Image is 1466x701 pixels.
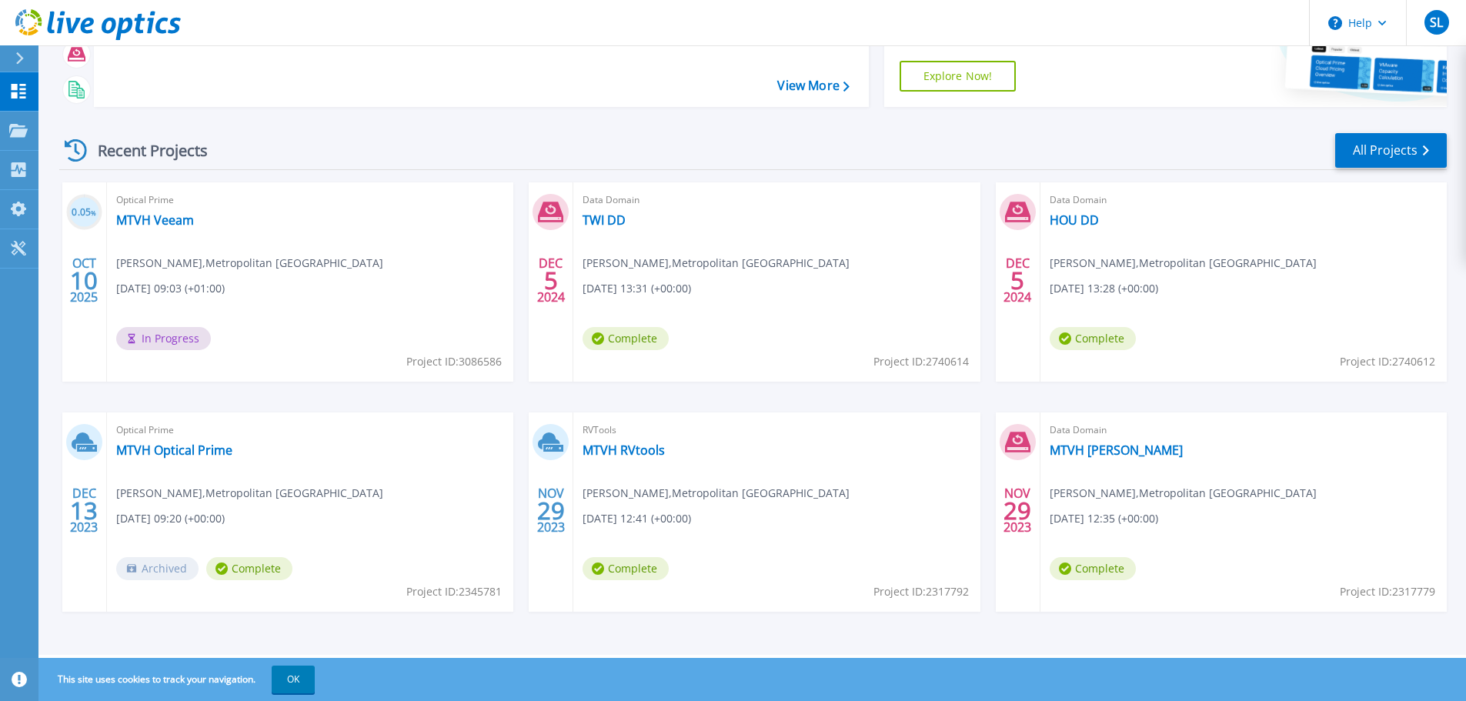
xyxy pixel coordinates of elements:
div: DEC 2024 [536,252,566,309]
h3: 0.05 [66,204,102,222]
span: Data Domain [583,192,970,209]
button: OK [272,666,315,693]
span: 5 [1010,274,1024,287]
span: Complete [583,327,669,350]
span: Optical Prime [116,422,504,439]
a: MTVH Veeam [116,212,194,228]
span: Complete [1050,557,1136,580]
span: 29 [537,504,565,517]
span: 5 [544,274,558,287]
span: [DATE] 12:35 (+00:00) [1050,510,1158,527]
span: SL [1430,16,1443,28]
span: Project ID: 2317792 [873,583,969,600]
span: [DATE] 13:31 (+00:00) [583,280,691,297]
a: View More [777,78,849,93]
div: NOV 2023 [1003,482,1032,539]
span: 29 [1003,504,1031,517]
span: [PERSON_NAME] , Metropolitan [GEOGRAPHIC_DATA] [116,255,383,272]
div: DEC 2023 [69,482,99,539]
span: Data Domain [1050,422,1438,439]
a: MTVH [PERSON_NAME] [1050,442,1183,458]
span: [PERSON_NAME] , Metropolitan [GEOGRAPHIC_DATA] [1050,255,1317,272]
div: OCT 2025 [69,252,99,309]
span: [DATE] 12:41 (+00:00) [583,510,691,527]
div: DEC 2024 [1003,252,1032,309]
span: This site uses cookies to track your navigation. [42,666,315,693]
span: Project ID: 2317779 [1340,583,1435,600]
span: Complete [206,557,292,580]
a: TWI DD [583,212,626,228]
span: [PERSON_NAME] , Metropolitan [GEOGRAPHIC_DATA] [583,255,850,272]
span: Project ID: 2740614 [873,353,969,370]
div: NOV 2023 [536,482,566,539]
a: Explore Now! [900,61,1017,92]
span: [DATE] 09:03 (+01:00) [116,280,225,297]
span: 13 [70,504,98,517]
span: Project ID: 3086586 [406,353,502,370]
a: HOU DD [1050,212,1099,228]
span: [PERSON_NAME] , Metropolitan [GEOGRAPHIC_DATA] [583,485,850,502]
a: MTVH RVtools [583,442,665,458]
span: % [91,209,96,217]
span: [PERSON_NAME] , Metropolitan [GEOGRAPHIC_DATA] [116,485,383,502]
span: Optical Prime [116,192,504,209]
span: Project ID: 2740612 [1340,353,1435,370]
span: [PERSON_NAME] , Metropolitan [GEOGRAPHIC_DATA] [1050,485,1317,502]
span: RVTools [583,422,970,439]
span: Archived [116,557,199,580]
span: [DATE] 09:20 (+00:00) [116,510,225,527]
span: Project ID: 2345781 [406,583,502,600]
span: [DATE] 13:28 (+00:00) [1050,280,1158,297]
span: 10 [70,274,98,287]
span: Complete [1050,327,1136,350]
span: In Progress [116,327,211,350]
span: Data Domain [1050,192,1438,209]
a: MTVH Optical Prime [116,442,232,458]
a: All Projects [1335,133,1447,168]
span: Complete [583,557,669,580]
div: Recent Projects [59,132,229,169]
